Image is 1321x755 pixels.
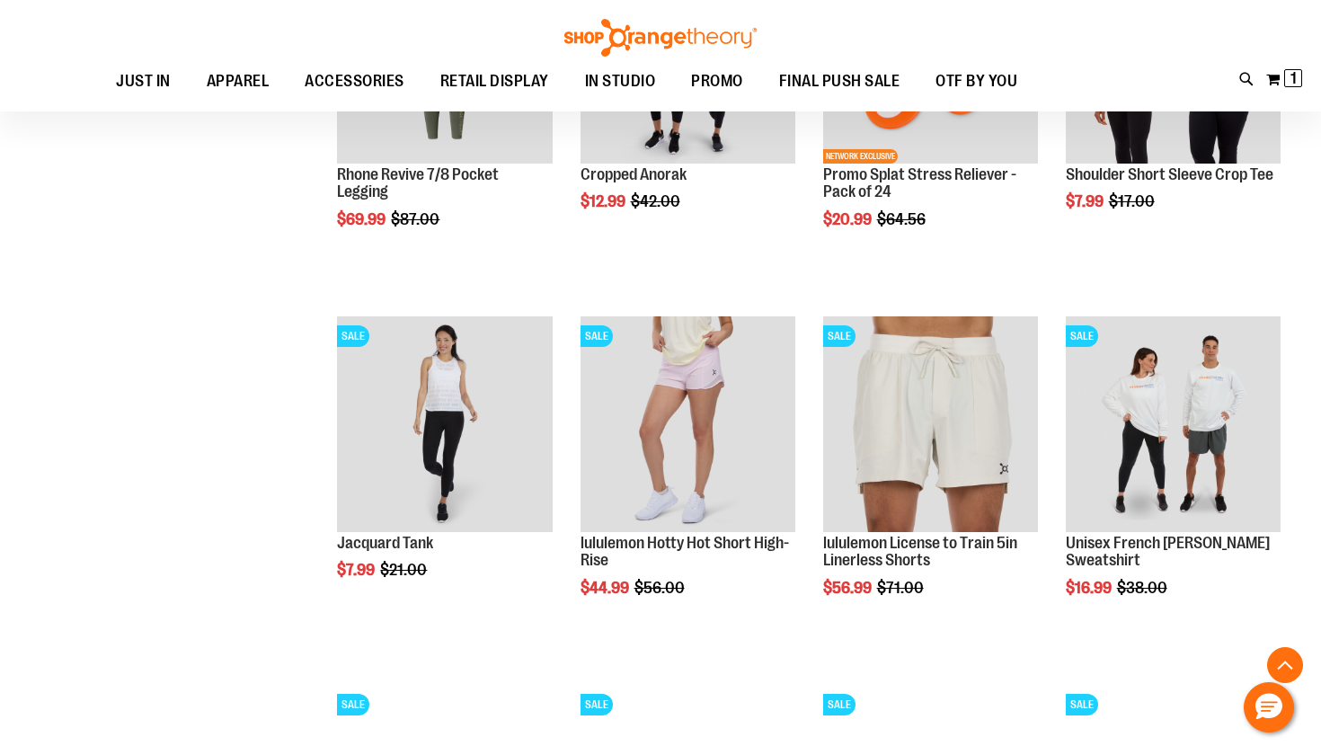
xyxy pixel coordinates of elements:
[562,19,759,57] img: Shop Orangetheory
[935,61,1017,102] span: OTF BY YOU
[581,316,795,534] a: lululemon Hotty Hot Short High-RiseSALE
[877,579,926,597] span: $71.00
[673,61,761,102] a: PROMO
[918,61,1035,102] a: OTF BY YOU
[337,165,499,201] a: Rhone Revive 7/8 Pocket Legging
[581,694,613,715] span: SALE
[581,316,795,531] img: lululemon Hotty Hot Short High-Rise
[691,61,743,102] span: PROMO
[823,316,1038,534] a: lululemon License to Train 5in Linerless ShortsSALE
[581,192,628,210] span: $12.99
[337,210,388,228] span: $69.99
[761,61,918,102] a: FINAL PUSH SALE
[1066,694,1098,715] span: SALE
[1066,534,1270,570] a: Unisex French [PERSON_NAME] Sweatshirt
[1066,192,1106,210] span: $7.99
[581,534,789,570] a: lululemon Hotty Hot Short High-Rise
[585,61,656,102] span: IN STUDIO
[391,210,442,228] span: $87.00
[779,61,900,102] span: FINAL PUSH SALE
[823,694,856,715] span: SALE
[337,316,552,531] img: Front view of Jacquard Tank
[823,165,1016,201] a: Promo Splat Stress Reliever - Pack of 24
[337,561,377,579] span: $7.99
[823,316,1038,531] img: lululemon License to Train 5in Linerless Shorts
[1057,307,1290,643] div: product
[337,325,369,347] span: SALE
[581,325,613,347] span: SALE
[1066,579,1114,597] span: $16.99
[1066,316,1281,534] a: Unisex French Terry Crewneck Sweatshirt primary imageSALE
[337,534,433,552] a: Jacquard Tank
[380,561,430,579] span: $21.00
[1066,325,1098,347] span: SALE
[581,579,632,597] span: $44.99
[823,534,1017,570] a: lululemon License to Train 5in Linerless Shorts
[572,307,804,643] div: product
[440,61,549,102] span: RETAIL DISPLAY
[207,61,270,102] span: APPAREL
[634,579,687,597] span: $56.00
[1066,316,1281,531] img: Unisex French Terry Crewneck Sweatshirt primary image
[877,210,928,228] span: $64.56
[631,192,683,210] span: $42.00
[337,316,552,534] a: Front view of Jacquard TankSALE
[337,694,369,715] span: SALE
[1117,579,1170,597] span: $38.00
[189,61,288,102] a: APPAREL
[305,61,404,102] span: ACCESSORIES
[567,61,674,102] a: IN STUDIO
[1109,192,1157,210] span: $17.00
[823,210,874,228] span: $20.99
[823,579,874,597] span: $56.99
[98,61,189,102] a: JUST IN
[823,149,898,164] span: NETWORK EXCLUSIVE
[814,307,1047,643] div: product
[1244,682,1294,733] button: Hello, have a question? Let’s chat.
[116,61,171,102] span: JUST IN
[328,307,561,625] div: product
[287,61,422,102] a: ACCESSORIES
[1267,647,1303,683] button: Back To Top
[1066,165,1273,183] a: Shoulder Short Sleeve Crop Tee
[581,165,687,183] a: Cropped Anorak
[422,61,567,102] a: RETAIL DISPLAY
[823,325,856,347] span: SALE
[1290,69,1297,87] span: 1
